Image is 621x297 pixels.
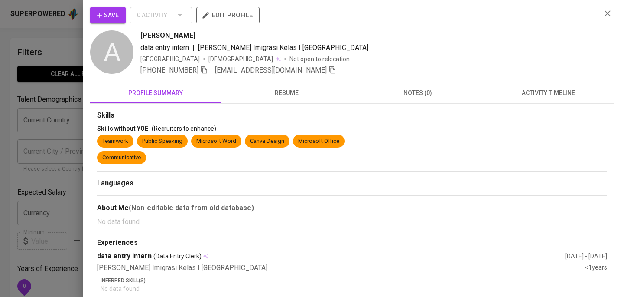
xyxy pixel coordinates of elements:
div: Canva Design [250,137,284,145]
span: [PHONE_NUMBER] [140,66,198,74]
span: [EMAIL_ADDRESS][DOMAIN_NAME] [215,66,327,74]
div: data entry intern [97,251,565,261]
span: | [192,43,195,53]
div: A [90,30,133,74]
div: Communicative [102,154,141,162]
button: Save [90,7,126,23]
p: No data found. [101,284,607,293]
span: resume [226,88,347,99]
span: (Data Entry Clerk) [153,252,202,261]
span: notes (0) [358,88,478,99]
span: data entry intern [140,43,189,52]
div: <1 years [585,263,607,273]
p: No data found. [97,217,607,227]
b: (Non-editable data from old database) [129,204,254,212]
div: Experiences [97,238,607,248]
span: [DEMOGRAPHIC_DATA] [208,55,274,63]
span: [PERSON_NAME] [140,30,195,41]
span: [PERSON_NAME] Imigrasi Kelas I [GEOGRAPHIC_DATA] [198,43,368,52]
div: [DATE] - [DATE] [565,252,607,261]
div: About Me [97,203,607,213]
div: Teamwork [102,137,128,145]
div: Skills [97,111,607,121]
span: edit profile [203,10,253,21]
div: [GEOGRAPHIC_DATA] [140,55,200,63]
p: Inferred Skill(s) [101,277,607,284]
span: activity timeline [488,88,609,99]
div: Microsoft Word [196,137,236,145]
span: Save [97,10,119,21]
div: [PERSON_NAME] Imigrasi Kelas I [GEOGRAPHIC_DATA] [97,263,585,273]
div: Public Speaking [142,137,182,145]
div: Languages [97,178,607,188]
div: Microsoft Office [298,137,339,145]
button: edit profile [196,7,260,23]
span: Skills without YOE [97,125,148,132]
span: profile summary [95,88,216,99]
a: edit profile [196,11,260,18]
span: (Recruiters to enhance) [152,125,216,132]
p: Not open to relocation [289,55,350,63]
